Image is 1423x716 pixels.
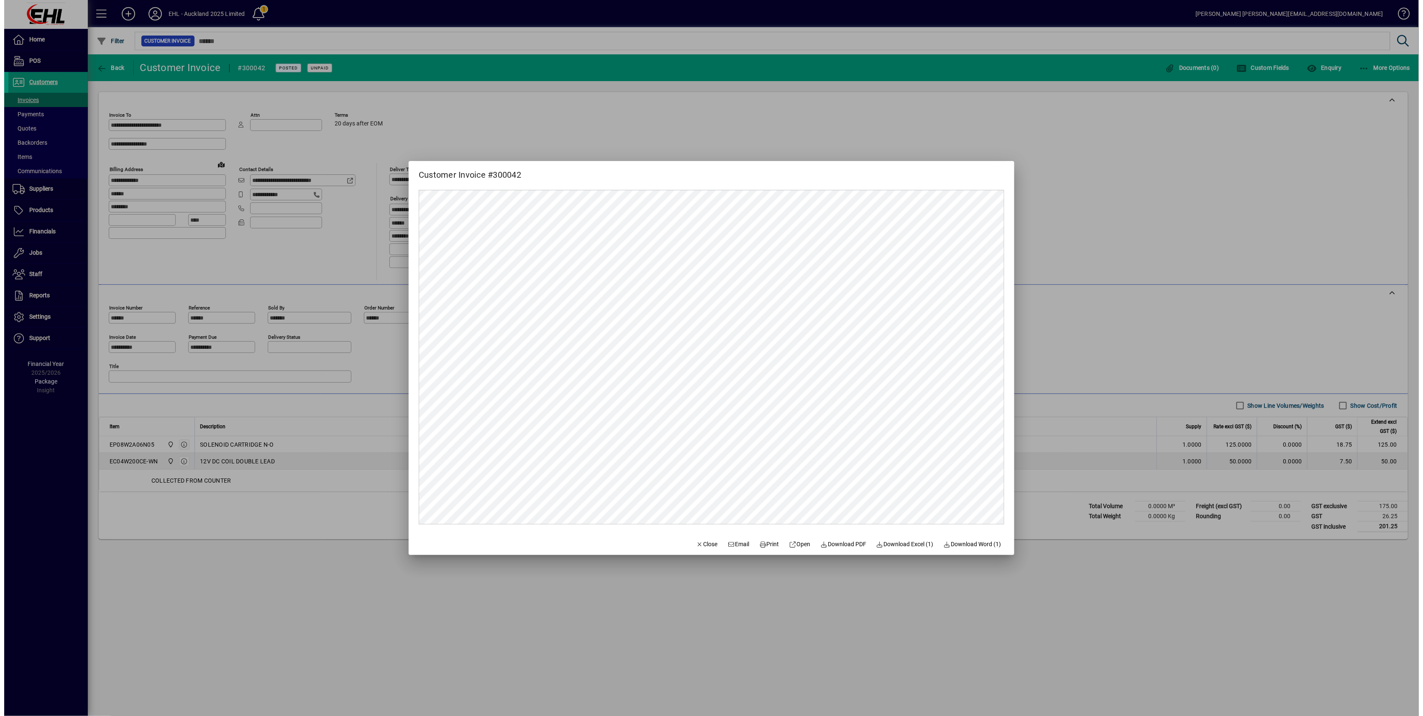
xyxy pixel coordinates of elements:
span: Download Word (1) [939,540,997,549]
button: Close [688,537,717,552]
span: Open [785,540,806,549]
a: Download PDF [813,537,866,552]
span: Close [692,540,714,549]
span: Print [755,540,775,549]
button: Email [720,537,749,552]
span: Download PDF [816,540,863,549]
button: Download Word (1) [936,537,1001,552]
a: Open [782,537,810,552]
span: Email [724,540,745,549]
h2: Customer Invoice #300042 [404,161,527,182]
button: Download Excel (1) [869,537,933,552]
button: Print [752,537,778,552]
span: Download Excel (1) [872,540,929,549]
